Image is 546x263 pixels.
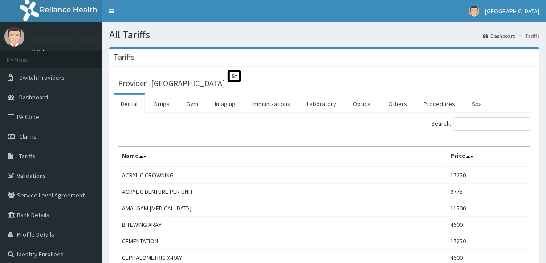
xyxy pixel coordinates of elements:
td: BITEWING XRAY [118,217,447,233]
input: Search: [454,117,530,131]
span: [GEOGRAPHIC_DATA] [485,7,539,15]
span: Dashboard [19,93,48,101]
a: Online [31,49,53,55]
img: User Image [4,27,24,47]
td: 17250 [447,233,530,250]
td: ACRYLIC DENTURE PER UNIT [118,184,447,200]
li: Tariffs [517,32,539,40]
span: Switch Providers [19,74,65,82]
td: 4600 [447,217,530,233]
a: Immunizations [245,95,297,113]
th: Price [447,147,530,167]
img: User Image [469,6,480,17]
a: Spa [465,95,489,113]
h3: Tariffs [114,53,134,61]
a: Procedures [416,95,462,113]
td: CEMENTATION [118,233,447,250]
h3: Provider - [GEOGRAPHIC_DATA] [118,79,225,87]
label: Search: [431,117,530,131]
a: Drugs [147,95,177,113]
a: Laboratory [300,95,343,113]
td: AMALGAM [MEDICAL_DATA] [118,200,447,217]
td: 9775 [447,184,530,200]
td: 11500 [447,200,530,217]
a: Dental [114,95,145,113]
span: St [228,70,241,82]
td: ACRYLIC CROWNING [118,167,447,184]
span: Claims [19,132,37,140]
a: Others [381,95,414,113]
p: [GEOGRAPHIC_DATA] [31,36,105,44]
h1: All Tariffs [109,29,539,41]
a: Imaging [208,95,243,113]
a: Dashboard [483,32,516,40]
a: Optical [346,95,379,113]
span: Tariffs [19,152,35,160]
th: Name [118,147,447,167]
td: 17250 [447,167,530,184]
a: Gym [179,95,205,113]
